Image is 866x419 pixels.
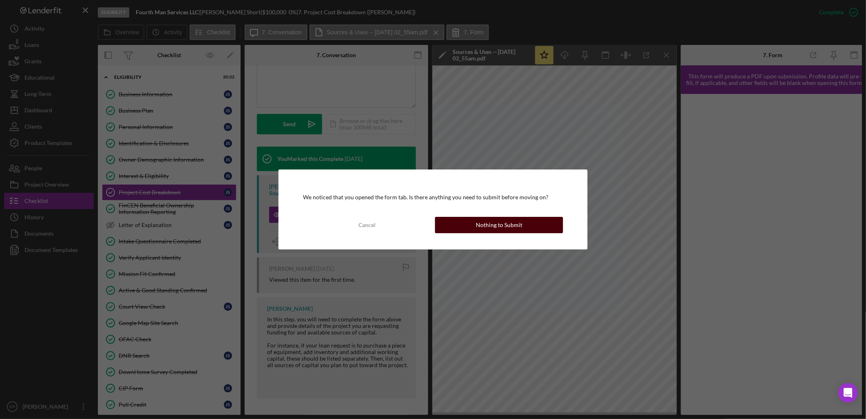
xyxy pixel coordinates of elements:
button: Cancel [303,217,431,233]
div: Cancel [358,217,376,233]
div: Nothing to Submit [476,217,522,233]
div: We noticed that you opened the form tab. Is there anything you need to submit before moving on? [303,194,563,201]
button: Nothing to Submit [435,217,563,233]
div: Open Intercom Messenger [838,383,858,403]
